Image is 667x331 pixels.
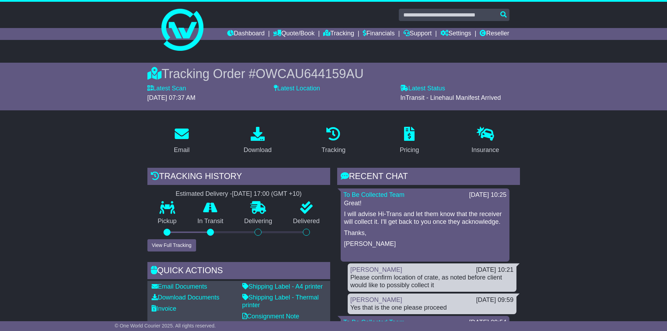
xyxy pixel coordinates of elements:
[472,145,499,155] div: Insurance
[174,145,189,155] div: Email
[323,28,354,40] a: Tracking
[152,283,207,290] a: Email Documents
[344,229,506,237] p: Thanks,
[469,319,506,326] div: [DATE] 09:54
[350,274,514,289] div: Please confirm location of crate, as noted before client would like to possibly collect it
[147,262,330,281] div: Quick Actions
[239,124,276,157] a: Download
[343,319,405,326] a: To Be Collected Team
[350,266,402,273] a: [PERSON_NAME]
[403,28,432,40] a: Support
[350,296,402,303] a: [PERSON_NAME]
[317,124,350,157] a: Tracking
[232,190,302,198] div: [DATE] 17:00 (GMT +10)
[274,85,320,92] label: Latest Location
[350,304,514,312] div: Yes that is the one please proceed
[400,85,445,92] label: Latest Status
[440,28,471,40] a: Settings
[242,283,323,290] a: Shipping Label - A4 printer
[344,240,506,248] p: [PERSON_NAME]
[147,190,330,198] div: Estimated Delivery -
[344,211,506,226] p: I will advise Hi-Trans and let them know that the receiver will collect it. I'll get back to you ...
[344,200,506,207] p: Great!
[273,28,314,40] a: Quote/Book
[147,239,196,251] button: View Full Tracking
[476,296,514,304] div: [DATE] 09:59
[147,168,330,187] div: Tracking history
[337,168,520,187] div: RECENT CHAT
[480,28,509,40] a: Reseller
[147,218,187,225] p: Pickup
[187,218,234,225] p: In Transit
[343,191,405,198] a: To Be Collected Team
[242,313,299,320] a: Consignment Note
[227,28,265,40] a: Dashboard
[169,124,194,157] a: Email
[476,266,514,274] div: [DATE] 10:21
[400,94,501,101] span: InTransit - Linehaul Manifest Arrived
[147,85,186,92] label: Latest Scan
[147,66,520,81] div: Tracking Order #
[152,294,220,301] a: Download Documents
[321,145,345,155] div: Tracking
[244,145,272,155] div: Download
[363,28,395,40] a: Financials
[147,94,196,101] span: [DATE] 07:37 AM
[242,294,319,309] a: Shipping Label - Thermal printer
[256,67,363,81] span: OWCAU644159AU
[395,124,424,157] a: Pricing
[234,218,283,225] p: Delivering
[469,191,507,199] div: [DATE] 10:25
[152,305,176,312] a: Invoice
[467,124,504,157] a: Insurance
[115,323,216,329] span: © One World Courier 2025. All rights reserved.
[283,218,330,225] p: Delivered
[400,145,419,155] div: Pricing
